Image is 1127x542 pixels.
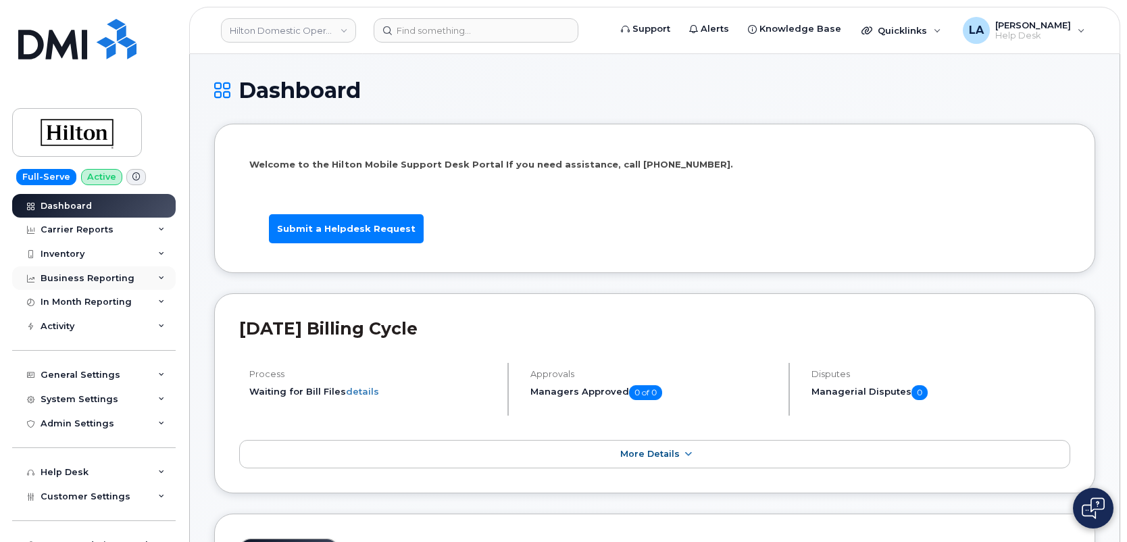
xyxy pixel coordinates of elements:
h2: [DATE] Billing Cycle [239,318,1070,339]
li: Waiting for Bill Files [249,385,496,398]
h4: Process [249,369,496,379]
a: details [346,386,379,397]
h5: Managerial Disputes [811,385,1070,400]
img: Open chat [1082,497,1105,519]
span: 0 of 0 [629,385,662,400]
a: Submit a Helpdesk Request [269,214,424,243]
h5: Managers Approved [530,385,777,400]
span: More Details [620,449,680,459]
h4: Disputes [811,369,1070,379]
span: 0 [911,385,928,400]
h1: Dashboard [214,78,1095,102]
h4: Approvals [530,369,777,379]
p: Welcome to the Hilton Mobile Support Desk Portal If you need assistance, call [PHONE_NUMBER]. [249,158,1060,171]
